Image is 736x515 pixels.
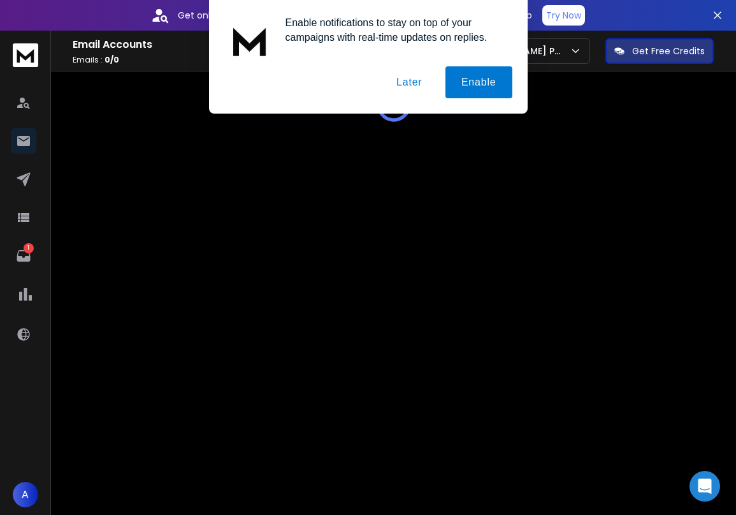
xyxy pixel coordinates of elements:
img: notification icon [224,15,275,66]
div: Enable notifications to stay on top of your campaigns with real-time updates on replies. [275,15,512,45]
a: 1 [11,243,36,269]
button: A [13,482,38,507]
button: Enable [445,66,512,98]
p: 1 [24,243,34,253]
div: Open Intercom Messenger [689,471,720,502]
button: Later [380,66,438,98]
